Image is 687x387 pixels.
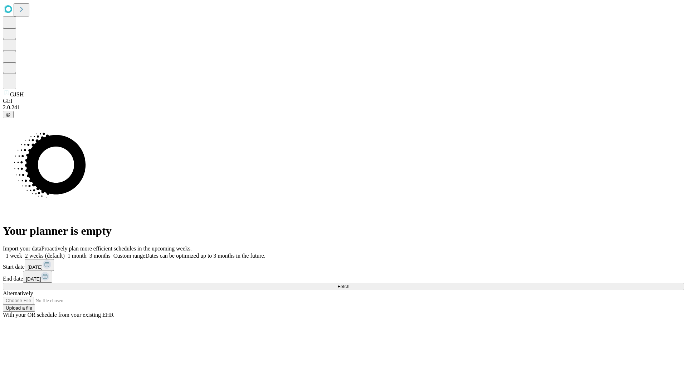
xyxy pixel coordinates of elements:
span: Import your data [3,245,42,252]
span: [DATE] [26,276,41,282]
button: [DATE] [25,259,54,271]
span: 1 month [68,253,87,259]
button: Fetch [3,283,684,290]
span: Fetch [337,284,349,289]
span: Alternatively [3,290,33,296]
span: 1 week [6,253,22,259]
div: Start date [3,259,684,271]
span: [DATE] [28,264,43,270]
div: End date [3,271,684,283]
span: GJSH [10,91,24,97]
button: [DATE] [23,271,52,283]
span: 2 weeks (default) [25,253,65,259]
div: GEI [3,98,684,104]
button: Upload a file [3,304,35,312]
span: @ [6,112,11,117]
div: 2.0.241 [3,104,684,111]
span: With your OR schedule from your existing EHR [3,312,114,318]
button: @ [3,111,14,118]
span: Proactively plan more efficient schedules in the upcoming weeks. [42,245,192,252]
span: Custom range [113,253,145,259]
span: Dates can be optimized up to 3 months in the future. [145,253,265,259]
span: 3 months [89,253,111,259]
h1: Your planner is empty [3,224,684,238]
